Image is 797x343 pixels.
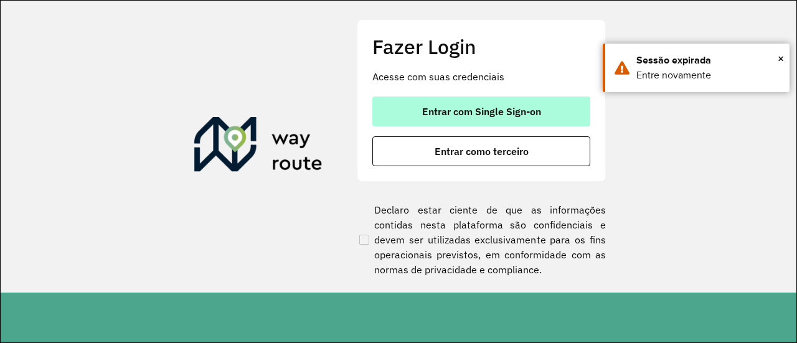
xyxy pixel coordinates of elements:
[778,49,784,68] span: ×
[372,35,590,59] h2: Fazer Login
[435,146,529,156] span: Entrar como terceiro
[372,136,590,166] button: button
[194,117,323,177] img: Roteirizador AmbevTech
[372,69,590,84] p: Acesse com suas credenciais
[357,202,606,277] label: Declaro estar ciente de que as informações contidas nesta plataforma são confidenciais e devem se...
[778,49,784,68] button: Close
[422,106,541,116] span: Entrar com Single Sign-on
[636,68,780,83] div: Entre novamente
[636,53,780,68] div: Sessão expirada
[372,96,590,126] button: button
